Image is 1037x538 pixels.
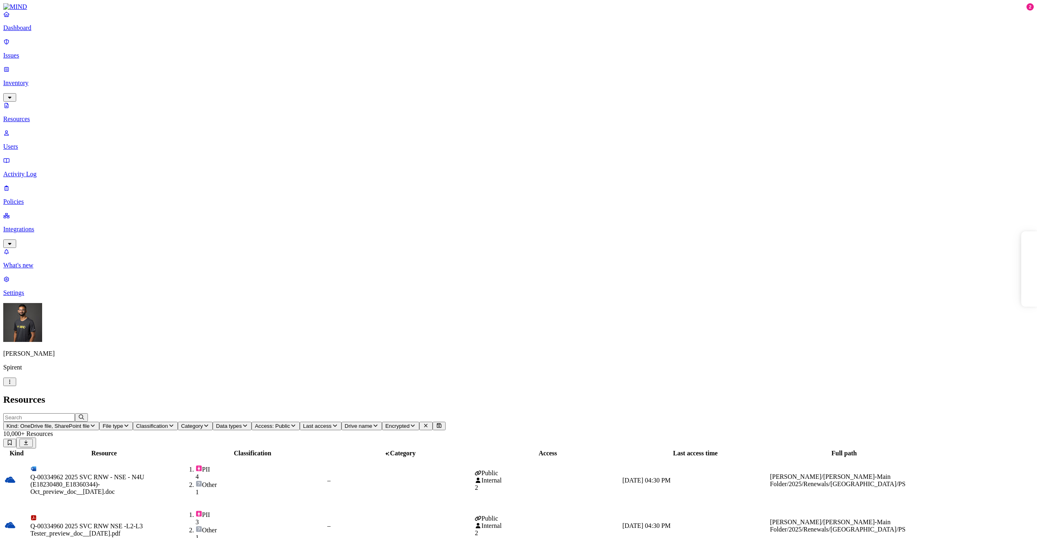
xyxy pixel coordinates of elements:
[3,262,1034,269] p: What's new
[3,364,1034,371] p: Spirent
[390,450,416,457] span: Category
[3,102,1034,123] a: Resources
[196,473,326,480] div: 4
[770,519,918,533] div: [PERSON_NAME]/[PERSON_NAME]-Main Folder/2025/Renewals/[GEOGRAPHIC_DATA]/PS
[196,510,202,517] img: pii
[3,394,1034,405] h2: Resources
[303,423,331,429] span: Last access
[196,465,202,472] img: pii
[102,423,123,429] span: File type
[196,526,326,534] div: Other
[3,3,1034,11] a: MIND
[196,480,202,487] img: other
[216,423,242,429] span: Data types
[196,510,326,519] div: PII
[3,171,1034,178] p: Activity Log
[3,248,1034,269] a: What's new
[30,450,178,457] div: Resource
[30,474,178,495] div: Q-00334962 2025 SVC RNW - NSE - N4U (E18230480_E18360344)-Oct_preview_doc__[DATE].doc
[136,423,168,429] span: Classification
[475,470,621,477] div: Public
[3,289,1034,297] p: Settings
[1026,3,1034,11] div: 2
[622,450,768,457] div: Last access time
[622,522,670,529] span: [DATE] 04:30 PM
[327,477,331,484] span: –
[770,450,918,457] div: Full path
[6,423,90,429] span: Kind: OneDrive file, SharePoint file
[4,519,16,531] img: onedrive
[3,198,1034,205] p: Policies
[196,465,326,473] div: PII
[30,515,37,521] img: adobe-pdf
[196,480,326,489] div: Other
[3,3,27,11] img: MIND
[196,519,326,526] div: 3
[622,477,670,484] span: [DATE] 04:30 PM
[4,450,29,457] div: Kind
[196,489,326,496] div: 1
[475,450,621,457] div: Access
[3,275,1034,297] a: Settings
[3,129,1034,150] a: Users
[3,226,1034,233] p: Integrations
[475,515,621,522] div: Public
[196,526,202,532] img: other
[3,38,1034,59] a: Issues
[3,11,1034,32] a: Dashboard
[475,477,621,484] div: Internal
[3,303,42,342] img: Amit Cohen
[327,522,331,529] span: –
[3,184,1034,205] a: Policies
[4,474,16,485] img: onedrive
[3,79,1034,87] p: Inventory
[3,413,75,422] input: Search
[345,423,372,429] span: Drive name
[475,529,621,537] div: 2
[255,423,290,429] span: Access: Public
[385,423,410,429] span: Encrypted
[30,465,37,472] img: microsoft-word
[3,52,1034,59] p: Issues
[3,24,1034,32] p: Dashboard
[770,473,918,488] div: [PERSON_NAME]/[PERSON_NAME]-Main Folder/2025/Renewals/[GEOGRAPHIC_DATA]/PS
[3,66,1034,100] a: Inventory
[3,115,1034,123] p: Resources
[181,423,203,429] span: Category
[3,157,1034,178] a: Activity Log
[475,484,621,491] div: 2
[179,450,326,457] div: Classification
[475,522,621,529] div: Internal
[3,212,1034,247] a: Integrations
[30,523,178,537] div: Q-00334960 2025 SVC RNW NSE -L2-L3 Tester_preview_doc__[DATE].pdf
[3,350,1034,357] p: [PERSON_NAME]
[3,430,53,437] span: 10,000+ Resources
[3,143,1034,150] p: Users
